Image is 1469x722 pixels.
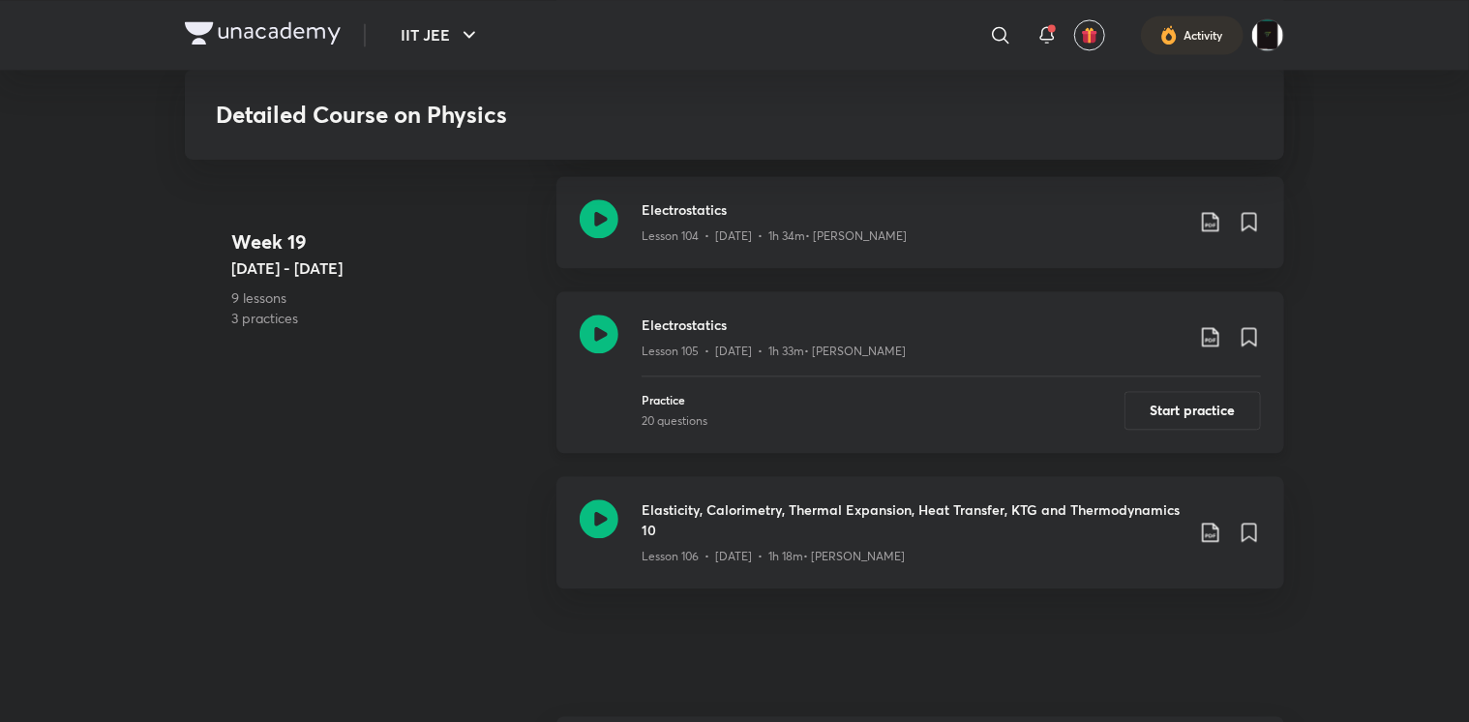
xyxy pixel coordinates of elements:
[231,287,541,308] p: 9 lessons
[642,315,1184,335] h3: Electrostatics
[642,412,707,430] div: 20 questions
[231,308,541,328] p: 3 practices
[1074,19,1105,50] button: avatar
[216,101,974,129] h3: Detailed Course on Physics
[556,176,1284,291] a: ElectrostaticsLesson 104 • [DATE] • 1h 34m• [PERSON_NAME]
[556,291,1284,476] a: ElectrostaticsLesson 105 • [DATE] • 1h 33m• [PERSON_NAME]Practice20 questionsStart practice
[642,227,907,245] p: Lesson 104 • [DATE] • 1h 34m • [PERSON_NAME]
[642,199,1184,220] h3: Electrostatics
[389,15,493,54] button: IIT JEE
[642,391,707,408] p: Practice
[1124,391,1261,430] button: Start practice
[231,256,541,280] h5: [DATE] - [DATE]
[642,499,1184,540] h3: Elasticity, Calorimetry, Thermal Expansion, Heat Transfer, KTG and Thermodynamics 10
[556,476,1284,612] a: Elasticity, Calorimetry, Thermal Expansion, Heat Transfer, KTG and Thermodynamics 10Lesson 106 • ...
[185,21,341,49] a: Company Logo
[642,343,906,360] p: Lesson 105 • [DATE] • 1h 33m • [PERSON_NAME]
[1081,26,1098,44] img: avatar
[1251,18,1284,51] img: Anurag Agarwal
[642,548,905,565] p: Lesson 106 • [DATE] • 1h 18m • [PERSON_NAME]
[231,227,541,256] h4: Week 19
[185,21,341,45] img: Company Logo
[1160,23,1178,46] img: activity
